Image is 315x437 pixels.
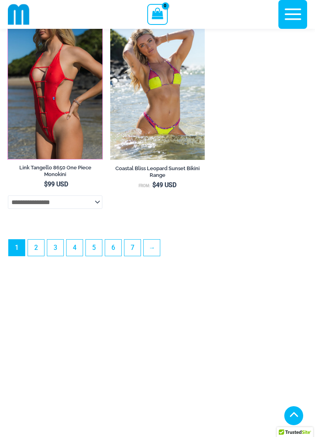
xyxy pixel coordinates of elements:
[8,164,102,180] a: Link Tangello 8650 One Piece Monokini
[144,240,160,256] a: →
[47,240,63,256] a: Page 3
[139,184,150,188] span: From:
[86,240,102,256] a: Page 5
[152,181,156,189] span: $
[105,240,121,256] a: Page 6
[8,17,102,159] img: Link Tangello 8650 One Piece Monokini 11
[67,240,83,256] a: Page 4
[110,165,205,178] h2: Coastal Bliss Leopard Sunset Bikini Range
[44,180,48,188] span: $
[28,240,44,256] a: Page 2
[8,4,30,25] img: cropped mm emblem
[110,165,205,181] a: Coastal Bliss Leopard Sunset Bikini Range
[110,17,205,160] img: Coastal Bliss Leopard Sunset 3171 Tri Top 4371 Thong Bikini 06
[9,240,25,256] span: Page 1
[44,180,68,188] bdi: 99 USD
[8,17,102,159] a: Link Tangello 8650 One Piece Monokini 11Link Tangello 8650 One Piece Monokini 12Link Tangello 865...
[110,17,205,160] a: Coastal Bliss Leopard Sunset 3171 Tri Top 4371 Thong Bikini 06Coastal Bliss Leopard Sunset 3171 T...
[12,274,303,432] iframe: TrustedSite Certified
[8,164,102,178] h2: Link Tangello 8650 One Piece Monokini
[152,181,176,189] bdi: 49 USD
[124,240,141,256] a: Page 7
[8,239,307,260] nav: Product Pagination
[147,4,167,24] a: View Shopping Cart, empty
